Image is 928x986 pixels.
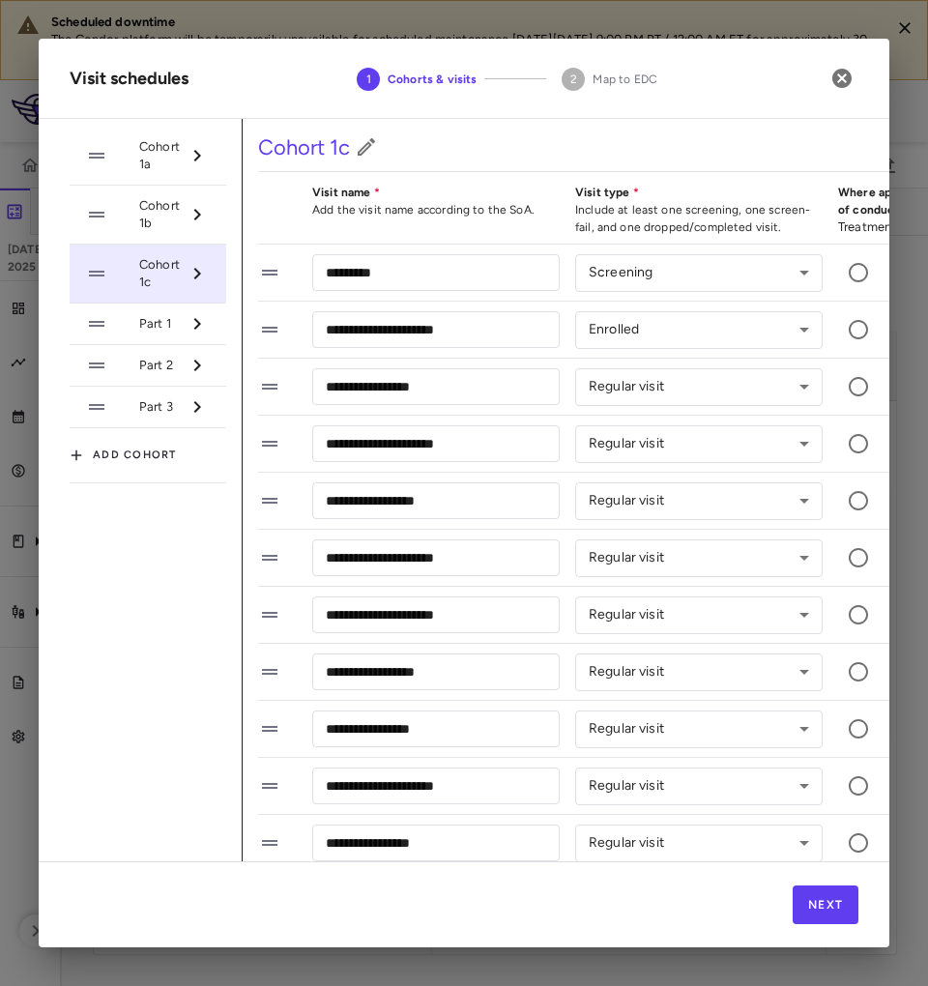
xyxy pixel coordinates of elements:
[312,203,535,217] span: Add the visit name according to the SoA.
[575,184,823,201] p: Visit type
[388,71,477,88] span: Cohorts & visits
[575,710,823,748] div: Regular visit
[838,218,896,236] p: Treatment
[575,539,823,577] div: Regular visit
[70,66,188,92] div: Visit schedules
[575,768,823,805] div: Regular visit
[575,368,823,406] div: Regular visit
[312,184,560,201] p: Visit name
[575,825,823,862] div: Regular visit
[793,885,858,924] button: Next
[575,254,823,292] div: Screening
[139,315,180,333] span: Part 1
[139,138,180,173] span: Cohort 1a
[258,131,350,163] h5: Cohort 1c
[139,197,180,232] span: Cohort 1b
[575,653,823,691] div: Regular visit
[366,72,371,86] text: 1
[575,311,823,349] div: Enrolled
[139,256,180,291] span: Cohort 1c
[575,425,823,463] div: Regular visit
[575,596,823,634] div: Regular visit
[139,398,180,416] span: Part 3
[70,440,177,471] button: Add cohort
[575,482,823,520] div: Regular visit
[139,357,180,374] span: Part 2
[341,44,492,114] button: Cohorts & visits
[575,203,810,234] span: Include at least one screening, one screen-fail, and one dropped/completed visit.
